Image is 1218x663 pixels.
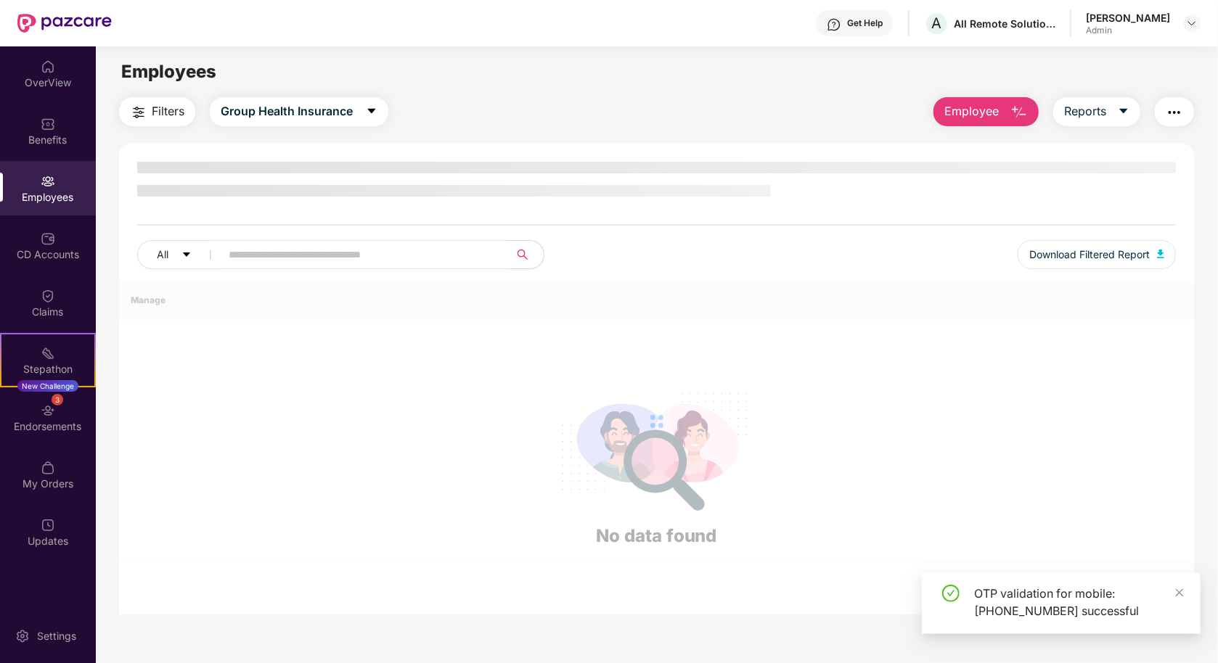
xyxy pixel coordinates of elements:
span: caret-down [1118,105,1129,118]
img: svg+xml;base64,PHN2ZyBpZD0iU2V0dGluZy0yMHgyMCIgeG1sbnM9Imh0dHA6Ly93d3cudzMub3JnLzIwMDAvc3ZnIiB3aW... [15,629,30,643]
div: Get Help [847,17,883,29]
span: Employee [944,102,999,120]
button: search [508,240,544,269]
div: New Challenge [17,380,78,392]
div: OTP validation for mobile: [PHONE_NUMBER] successful [974,585,1183,619]
div: Settings [33,629,81,643]
button: Employee [933,97,1039,126]
img: svg+xml;base64,PHN2ZyBpZD0iQ0RfQWNjb3VudHMiIGRhdGEtbmFtZT0iQ0QgQWNjb3VudHMiIHhtbG5zPSJodHRwOi8vd3... [41,231,55,246]
span: All [157,247,168,263]
button: Reportscaret-down [1053,97,1140,126]
span: close [1174,588,1185,598]
span: caret-down [366,105,377,118]
img: svg+xml;base64,PHN2ZyB4bWxucz0iaHR0cDovL3d3dy53My5vcmcvMjAwMC9zdmciIHhtbG5zOnhsaW5rPSJodHRwOi8vd3... [1157,250,1164,258]
span: caret-down [181,250,192,261]
img: svg+xml;base64,PHN2ZyB4bWxucz0iaHR0cDovL3d3dy53My5vcmcvMjAwMC9zdmciIHdpZHRoPSIyMSIgaGVpZ2h0PSIyMC... [41,346,55,361]
img: svg+xml;base64,PHN2ZyBpZD0iRW5kb3JzZW1lbnRzIiB4bWxucz0iaHR0cDovL3d3dy53My5vcmcvMjAwMC9zdmciIHdpZH... [41,403,55,418]
img: svg+xml;base64,PHN2ZyBpZD0iQmVuZWZpdHMiIHhtbG5zPSJodHRwOi8vd3d3LnczLm9yZy8yMDAwL3N2ZyIgd2lkdGg9Ij... [41,117,55,131]
img: New Pazcare Logo [17,14,112,33]
img: svg+xml;base64,PHN2ZyBpZD0iQ2xhaW0iIHhtbG5zPSJodHRwOi8vd3d3LnczLm9yZy8yMDAwL3N2ZyIgd2lkdGg9IjIwIi... [41,289,55,303]
div: All Remote Solutions Private Limited [954,17,1055,30]
span: check-circle [942,585,960,602]
div: Admin [1086,25,1170,36]
img: svg+xml;base64,PHN2ZyBpZD0iRHJvcGRvd24tMzJ4MzIiIHhtbG5zPSJodHRwOi8vd3d3LnczLm9yZy8yMDAwL3N2ZyIgd2... [1186,17,1198,29]
span: A [932,15,942,32]
span: Employees [121,61,216,82]
img: svg+xml;base64,PHN2ZyBpZD0iSG9tZSIgeG1sbnM9Imh0dHA6Ly93d3cudzMub3JnLzIwMDAvc3ZnIiB3aWR0aD0iMjAiIG... [41,59,55,74]
span: Filters [152,102,184,120]
div: 3 [52,394,63,405]
div: Stepathon [1,362,94,376]
span: Group Health Insurance [221,102,353,120]
button: Filters [119,97,195,126]
img: svg+xml;base64,PHN2ZyB4bWxucz0iaHR0cDovL3d3dy53My5vcmcvMjAwMC9zdmciIHdpZHRoPSIyNCIgaGVpZ2h0PSIyNC... [1166,104,1183,121]
img: svg+xml;base64,PHN2ZyBpZD0iSGVscC0zMngzMiIgeG1sbnM9Imh0dHA6Ly93d3cudzMub3JnLzIwMDAvc3ZnIiB3aWR0aD... [827,17,841,32]
img: svg+xml;base64,PHN2ZyB4bWxucz0iaHR0cDovL3d3dy53My5vcmcvMjAwMC9zdmciIHdpZHRoPSIyNCIgaGVpZ2h0PSIyNC... [130,104,147,121]
img: svg+xml;base64,PHN2ZyBpZD0iRW1wbG95ZWVzIiB4bWxucz0iaHR0cDovL3d3dy53My5vcmcvMjAwMC9zdmciIHdpZHRoPS... [41,174,55,189]
span: Reports [1064,102,1106,120]
img: svg+xml;base64,PHN2ZyB4bWxucz0iaHR0cDovL3d3dy53My5vcmcvMjAwMC9zdmciIHhtbG5zOnhsaW5rPSJodHRwOi8vd3... [1010,104,1028,121]
button: Download Filtered Report [1018,240,1176,269]
img: svg+xml;base64,PHN2ZyBpZD0iTXlfT3JkZXJzIiBkYXRhLW5hbWU9Ik15IE9yZGVycyIgeG1sbnM9Imh0dHA6Ly93d3cudz... [41,461,55,475]
button: Group Health Insurancecaret-down [210,97,388,126]
span: Download Filtered Report [1029,247,1150,263]
div: [PERSON_NAME] [1086,11,1170,25]
span: search [508,249,536,260]
button: Allcaret-down [137,240,226,269]
img: svg+xml;base64,PHN2ZyBpZD0iVXBkYXRlZCIgeG1sbnM9Imh0dHA6Ly93d3cudzMub3JnLzIwMDAvc3ZnIiB3aWR0aD0iMj... [41,518,55,532]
